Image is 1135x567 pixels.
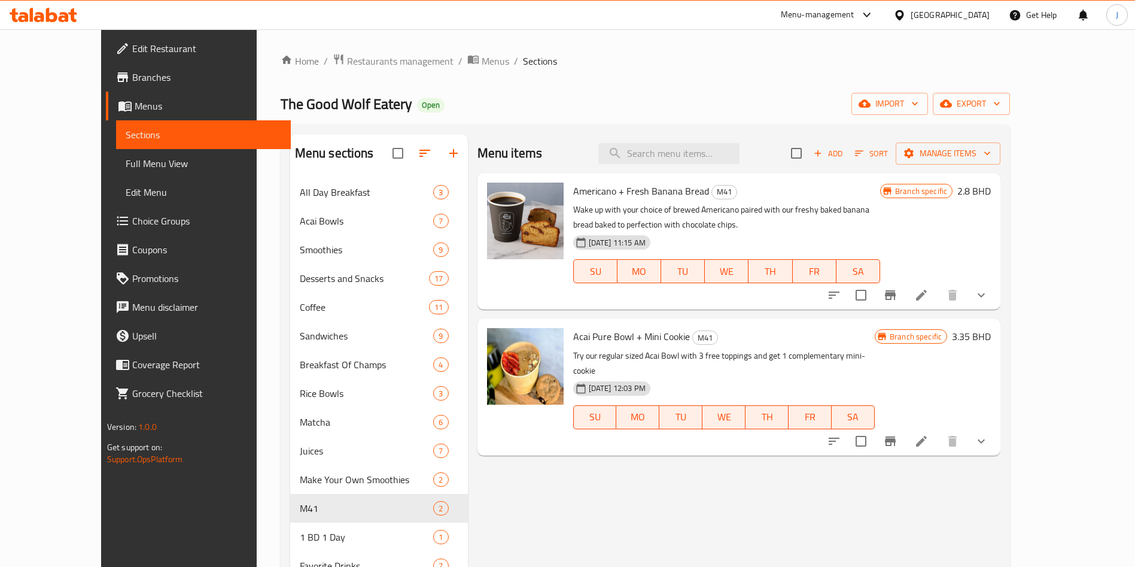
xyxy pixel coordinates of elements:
span: [DATE] 11:15 AM [584,237,650,248]
button: Manage items [896,142,1000,165]
button: import [851,93,928,115]
a: Coupons [106,235,291,264]
a: Promotions [106,264,291,293]
h2: Menu items [477,144,543,162]
button: delete [938,427,967,456]
button: Branch-specific-item [876,427,905,456]
span: Sort [855,147,888,160]
a: Restaurants management [333,53,454,69]
h2: Menu sections [295,144,374,162]
a: Branches [106,63,291,92]
svg: Show Choices [974,288,988,302]
li: / [324,54,328,68]
div: Matcha6 [290,408,468,436]
a: Home [281,54,319,68]
span: MO [621,408,655,426]
div: Open [417,98,445,113]
span: TH [750,408,784,426]
a: Coverage Report [106,350,291,379]
span: MO [622,263,656,280]
span: Menus [482,54,509,68]
span: Juices [300,444,434,458]
span: 3 [434,388,448,399]
a: Grocery Checklist [106,379,291,408]
nav: breadcrumb [281,53,1011,69]
div: M41 [692,331,718,345]
div: Menu-management [781,8,854,22]
span: Acai Bowls [300,214,434,228]
button: WE [702,405,745,429]
p: Try our regular sized Acai Bowl with 3 free toppings and get 1 complementary mini-cookie [573,348,875,378]
span: 9 [434,331,448,342]
p: Wake up with your choice of brewed Americano paired with our freshy baked banana bread baked to p... [573,202,880,232]
li: / [514,54,518,68]
span: WE [710,263,744,280]
span: Select section [784,141,809,166]
span: Add item [809,144,847,163]
span: TH [753,263,787,280]
span: The Good Wolf Eatery [281,90,412,117]
input: search [598,143,740,164]
button: export [933,93,1010,115]
span: 9 [434,244,448,256]
span: Branches [132,70,281,84]
div: Smoothies [300,242,434,257]
span: Manage items [905,146,991,161]
button: TU [661,259,705,283]
button: TH [748,259,792,283]
div: Desserts and Snacks17 [290,264,468,293]
span: Menus [135,99,281,113]
span: Get support on: [107,439,162,455]
button: Sort [852,144,891,163]
button: Branch-specific-item [876,281,905,310]
div: items [433,357,448,372]
div: M412 [290,494,468,523]
span: Desserts and Snacks [300,271,430,286]
a: Upsell [106,322,291,350]
button: WE [705,259,748,283]
span: WE [707,408,741,426]
div: items [433,472,448,487]
span: Sandwiches [300,329,434,343]
span: Coverage Report [132,357,281,372]
span: All Day Breakfast [300,185,434,199]
span: 1 [434,532,448,543]
a: Edit menu item [914,434,929,448]
a: Edit menu item [914,288,929,302]
span: Coffee [300,300,430,314]
button: show more [967,427,996,456]
span: Branch specific [890,186,952,197]
span: Rice Bowls [300,386,434,401]
span: Select to update [848,283,874,308]
span: Full Menu View [126,156,281,171]
h6: 2.8 BHD [957,183,991,199]
button: SA [832,405,875,429]
div: items [433,415,448,429]
span: Sections [126,128,281,142]
svg: Show Choices [974,434,988,448]
a: Edit Restaurant [106,34,291,63]
div: Breakfast Of Champs4 [290,350,468,379]
img: Acai Pure Bowl + Mini Cookie [487,328,564,405]
button: sort-choices [820,281,848,310]
div: Make Your Own Smoothies2 [290,465,468,494]
span: Acai Pure Bowl + Mini Cookie [573,328,690,345]
a: Support.OpsPlatform [107,451,183,467]
span: Select all sections [385,141,410,166]
div: Coffee11 [290,293,468,322]
span: Add [812,147,844,160]
span: 4 [434,359,448,371]
span: M41 [712,185,737,199]
span: 1 BD 1 Day [300,530,434,544]
span: Sort items [847,144,896,163]
span: M41 [300,501,434,516]
img: Americano + Fresh Banana Bread [487,183,564,259]
button: SU [573,259,617,283]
